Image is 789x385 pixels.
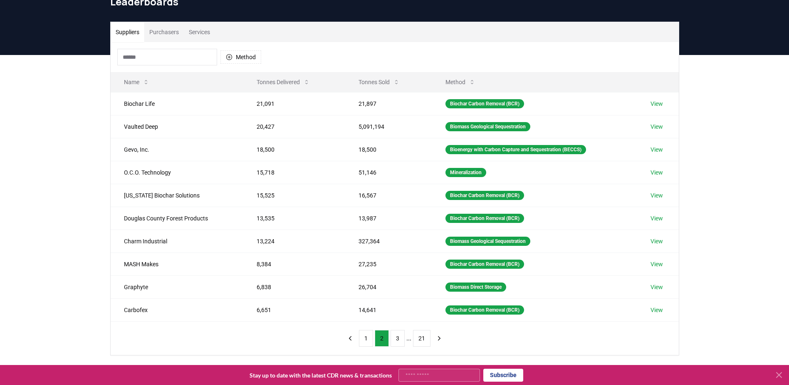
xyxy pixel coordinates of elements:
a: View [650,214,663,222]
div: Biochar Carbon Removal (BCR) [445,305,524,315]
a: View [650,260,663,268]
li: ... [406,333,411,343]
div: Biochar Carbon Removal (BCR) [445,214,524,223]
td: 6,651 [243,298,345,321]
td: Graphyte [111,275,243,298]
td: 5,091,194 [345,115,432,138]
div: Biomass Direct Storage [445,282,506,292]
td: 16,567 [345,184,432,207]
button: Tonnes Delivered [250,74,317,90]
button: Services [184,22,215,42]
a: View [650,122,663,131]
a: View [650,168,663,177]
div: Biomass Geological Sequestration [445,122,530,131]
td: 15,718 [243,161,345,184]
td: 13,535 [243,207,345,230]
td: 51,146 [345,161,432,184]
div: Bioenergy with Carbon Capture and Sequestration (BECCS) [445,145,586,154]
div: Biochar Carbon Removal (BCR) [445,260,524,269]
button: Suppliers [111,22,144,42]
td: 8,384 [243,252,345,275]
div: Biomass Geological Sequestration [445,237,530,246]
button: 2 [375,330,389,347]
button: Name [117,74,156,90]
a: View [650,100,663,108]
a: View [650,145,663,154]
td: Carbofex [111,298,243,321]
a: View [650,237,663,245]
td: 20,427 [243,115,345,138]
td: 13,224 [243,230,345,252]
td: Vaulted Deep [111,115,243,138]
td: [US_STATE] Biochar Solutions [111,184,243,207]
div: Biochar Carbon Removal (BCR) [445,99,524,108]
button: Purchasers [144,22,184,42]
a: View [650,191,663,200]
td: 18,500 [345,138,432,161]
td: 14,641 [345,298,432,321]
td: 27,235 [345,252,432,275]
a: View [650,283,663,291]
div: Biochar Carbon Removal (BCR) [445,191,524,200]
td: MASH Makes [111,252,243,275]
td: 13,987 [345,207,432,230]
td: O.C.O. Technology [111,161,243,184]
button: Tonnes Sold [352,74,406,90]
td: 26,704 [345,275,432,298]
button: 1 [359,330,373,347]
button: previous page [343,330,357,347]
td: 6,838 [243,275,345,298]
td: 18,500 [243,138,345,161]
td: 15,525 [243,184,345,207]
td: 21,897 [345,92,432,115]
td: Douglas County Forest Products [111,207,243,230]
button: next page [432,330,446,347]
button: Method [439,74,482,90]
button: 21 [413,330,430,347]
td: Gevo, Inc. [111,138,243,161]
td: Charm Industrial [111,230,243,252]
td: 21,091 [243,92,345,115]
td: 327,364 [345,230,432,252]
button: Method [220,50,261,64]
a: View [650,306,663,314]
div: Mineralization [445,168,486,177]
button: 3 [391,330,405,347]
td: Biochar Life [111,92,243,115]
